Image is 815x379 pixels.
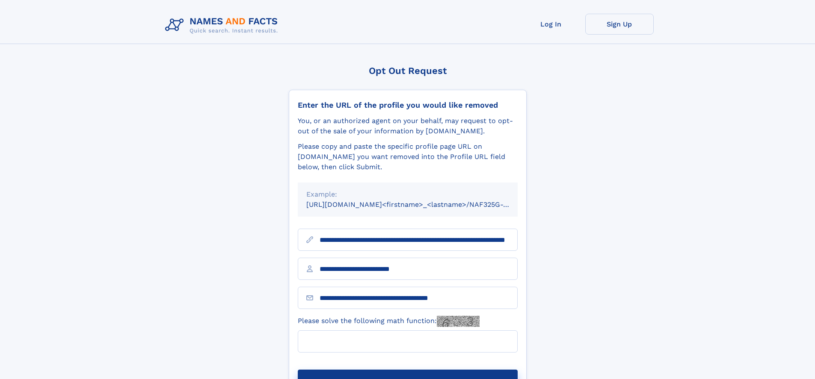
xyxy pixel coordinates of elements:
a: Sign Up [585,14,654,35]
div: Opt Out Request [289,65,527,76]
div: Enter the URL of the profile you would like removed [298,100,518,110]
label: Please solve the following math function: [298,316,480,327]
a: Log In [517,14,585,35]
div: Example: [306,189,509,200]
div: Please copy and paste the specific profile page URL on [DOMAIN_NAME] you want removed into the Pr... [298,141,518,172]
small: [URL][DOMAIN_NAME]<firstname>_<lastname>/NAF325G-xxxxxxxx [306,200,534,209]
img: Logo Names and Facts [162,14,285,37]
div: You, or an authorized agent on your behalf, may request to opt-out of the sale of your informatio... [298,116,518,136]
